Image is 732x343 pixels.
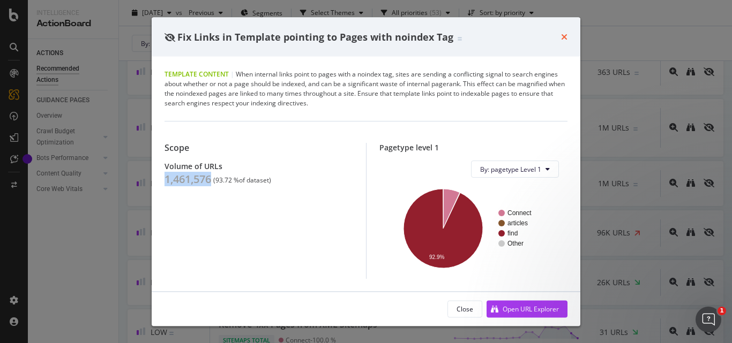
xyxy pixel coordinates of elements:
span: Template Content [165,70,229,79]
text: articles [507,219,528,227]
div: Scope [165,143,353,153]
text: 92.9% [429,254,444,260]
div: eye-slash [165,33,175,41]
div: Open URL Explorer [503,304,559,313]
div: 1,461,576 [165,173,211,186]
div: When internal links point to pages with a noindex tag, sites are sending a conflicting signal to ... [165,70,567,108]
img: Equal [458,37,462,40]
iframe: Intercom live chat [696,307,721,332]
button: By: pagetype Level 1 [471,161,559,178]
div: Pagetype level 1 [379,143,568,152]
text: Connect [507,209,532,217]
span: By: pagetype Level 1 [480,164,541,173]
div: times [561,30,567,44]
div: Volume of URLs [165,162,353,171]
svg: A chart. [388,186,555,270]
span: Fix Links in Template pointing to Pages with noindex Tag [177,30,453,43]
button: Open URL Explorer [487,300,567,317]
span: | [230,70,234,79]
button: Close [447,300,482,317]
div: ( 93.72 % of dataset ) [213,177,271,184]
text: find [507,230,518,237]
div: modal [152,17,580,326]
div: Close [457,304,473,313]
span: 1 [718,307,726,315]
text: Other [507,240,524,247]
